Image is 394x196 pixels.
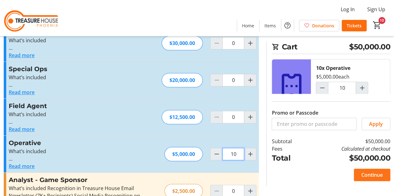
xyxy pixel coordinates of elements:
[356,82,368,94] button: Increment by one
[9,101,145,111] h3: Field Agent
[9,52,35,59] button: Read more
[244,74,256,86] button: Increment by one
[316,64,350,72] div: 10x Operative
[244,148,256,160] button: Increment by one
[347,22,362,29] span: Tickets
[312,22,334,29] span: Donations
[272,118,357,130] input: Enter promo or passcode
[237,20,259,31] a: Home
[306,153,390,164] td: $50,000.00
[9,37,145,44] p: What’s included
[272,153,306,164] td: Total
[328,82,356,94] input: Operative Quantity
[9,148,145,155] p: What’s included
[316,82,328,94] button: Decrement by one
[9,111,145,118] p: What’s included
[272,109,318,116] label: Promo or Passcode
[367,6,385,13] span: Sign Up
[362,4,390,14] button: Sign Up
[272,138,306,145] td: Subtotal
[9,89,35,96] button: Read more
[222,37,244,49] input: Commander Quantity
[164,147,203,161] div: $5,000.00
[9,64,145,74] h3: Special Ops
[242,22,254,29] span: Home
[372,20,383,31] button: Cart
[306,138,390,145] td: $50,000.00
[316,73,349,80] div: $5,000.00 each
[259,20,281,31] a: Items
[222,148,244,160] input: Operative Quantity
[362,118,390,130] button: Apply
[244,37,256,49] button: Increment by one
[4,2,59,34] img: Treasure House's Logo
[264,22,276,29] span: Items
[9,138,145,148] h3: Operative
[162,36,203,50] div: $30,000.00
[211,148,222,160] button: Decrement by one
[299,20,339,31] a: Donations
[9,74,145,81] p: What’s included
[9,175,145,185] h3: Analyst - Game Sponsor
[222,111,244,123] input: Field Agent Quantity
[222,74,244,86] input: Special Ops Quantity
[272,145,306,153] td: Fees
[9,125,35,133] button: Read more
[342,20,367,31] a: Tickets
[306,145,390,153] td: Calculated at checkout
[349,41,390,52] span: $50,000.00
[369,120,383,128] span: Apply
[244,111,256,123] button: Increment by one
[272,41,390,54] h2: Cart
[354,169,390,181] button: Continue
[281,19,294,32] button: Help
[9,162,35,170] button: Read more
[361,171,383,179] span: Continue
[162,110,203,124] div: $12,500.00
[162,73,203,87] div: $20,000.00
[336,4,360,14] button: Log In
[341,6,355,13] span: Log In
